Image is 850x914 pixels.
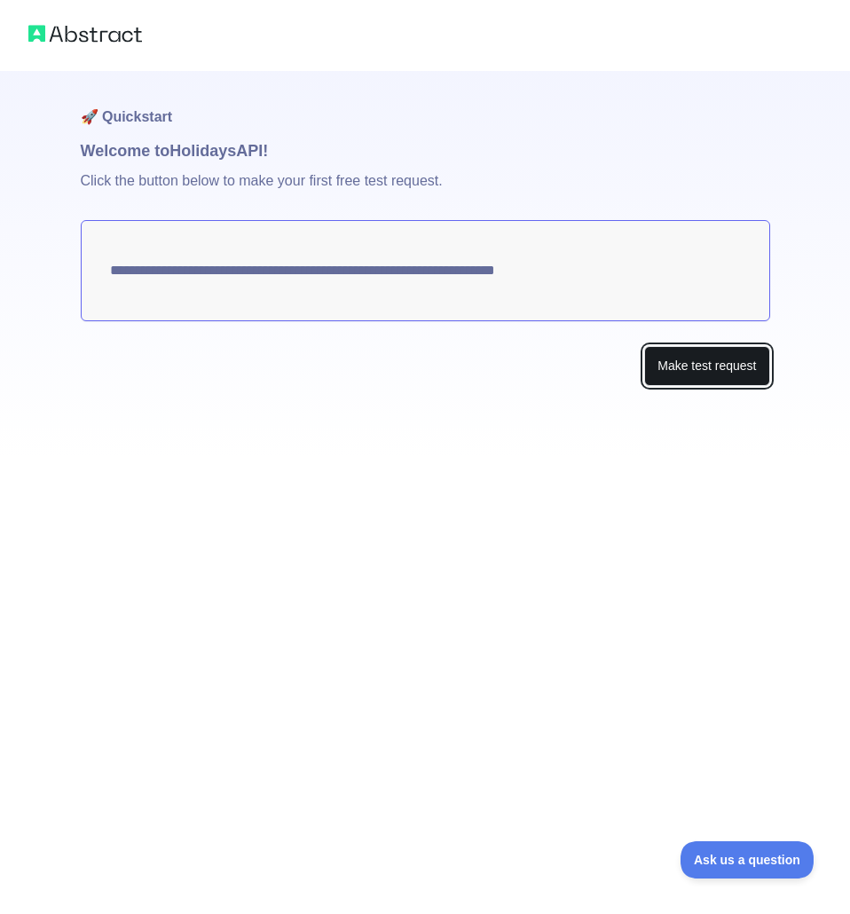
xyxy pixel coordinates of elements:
img: Abstract logo [28,21,142,46]
iframe: Toggle Customer Support [681,841,815,879]
button: Make test request [644,346,769,386]
h1: 🚀 Quickstart [81,71,770,138]
p: Click the button below to make your first free test request. [81,163,770,220]
h1: Welcome to Holidays API! [81,138,770,163]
